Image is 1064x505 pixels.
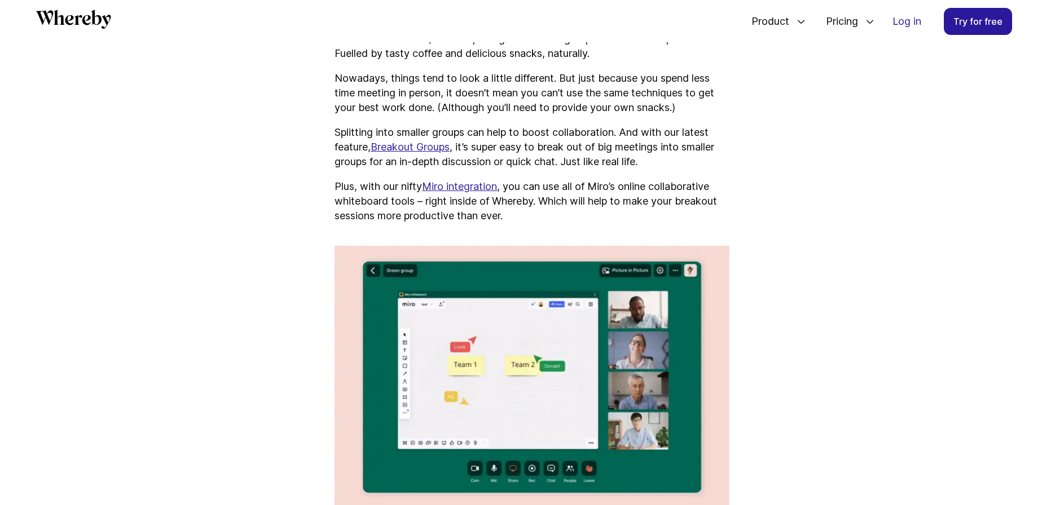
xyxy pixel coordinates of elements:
a: Try for free [944,8,1012,35]
a: Whereby [36,10,111,33]
a: Log in [883,8,930,34]
svg: Whereby [36,10,111,29]
p: Nowadays, things tend to look a little different. But just because you spend less time meeting in... [335,71,729,115]
p: Plus, with our nifty , you can use all of Miro’s online collaborative whiteboard tools – right in... [335,179,729,223]
a: Breakout Groups [371,141,450,153]
a: Miro integration [422,180,497,192]
p: Splitting into smaller groups can help to boost collaboration. And with our latest feature, , it’... [335,125,729,169]
span: Pricing [815,3,861,40]
span: Product [740,3,792,40]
